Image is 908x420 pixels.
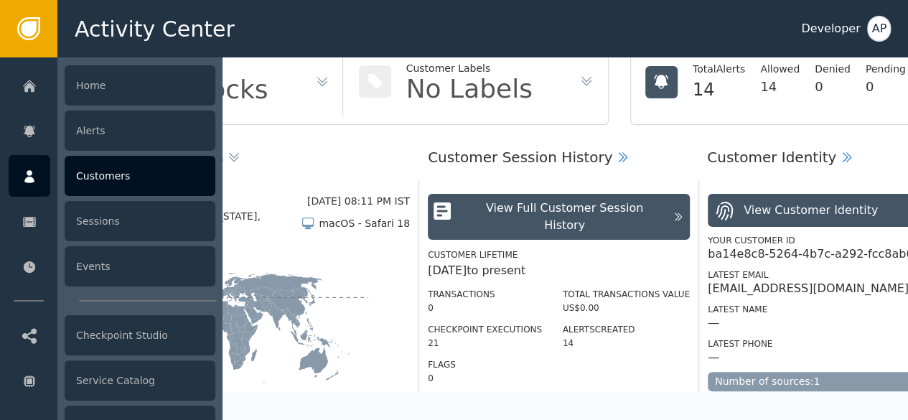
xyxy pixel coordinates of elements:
[75,13,235,45] span: Activity Center
[406,76,533,102] div: No Labels
[760,62,800,77] div: Allowed
[428,262,690,279] div: [DATE] to present
[428,146,612,168] div: Customer Session History
[428,372,542,385] div: 0
[815,77,851,96] div: 0
[708,316,719,330] div: —
[428,250,518,260] label: Customer Lifetime
[428,302,542,314] div: 0
[708,350,719,365] div: —
[65,111,215,151] div: Alerts
[9,110,215,151] a: Alerts
[307,194,410,209] div: [DATE] 08:11 PM IST
[9,360,215,401] a: Service Catalog
[65,65,215,106] div: Home
[428,337,542,350] div: 21
[760,77,800,96] div: 14
[563,325,635,335] label: Alerts Created
[319,216,410,231] div: macOS - Safari 18
[9,65,215,106] a: Home
[563,337,690,350] div: 14
[65,156,215,196] div: Customers
[801,20,860,37] div: Developer
[693,62,745,77] div: Total Alerts
[428,289,495,299] label: Transactions
[9,246,215,287] a: Events
[464,200,665,234] div: View Full Customer Session History
[693,77,745,103] div: 14
[9,200,215,242] a: Sessions
[563,302,690,314] div: US$0.00
[65,360,215,401] div: Service Catalog
[866,77,906,96] div: 0
[406,61,533,76] div: Customer Labels
[65,201,215,241] div: Sessions
[815,62,851,77] div: Denied
[428,194,690,240] button: View Full Customer Session History
[867,16,891,42] button: AP
[428,360,456,370] label: Flags
[428,325,542,335] label: Checkpoint Executions
[866,62,906,77] div: Pending
[65,246,215,286] div: Events
[707,146,836,168] div: Customer Identity
[744,202,878,219] div: View Customer Identity
[65,315,215,355] div: Checkpoint Studio
[9,314,215,356] a: Checkpoint Studio
[563,289,690,299] label: Total Transactions Value
[9,155,215,197] a: Customers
